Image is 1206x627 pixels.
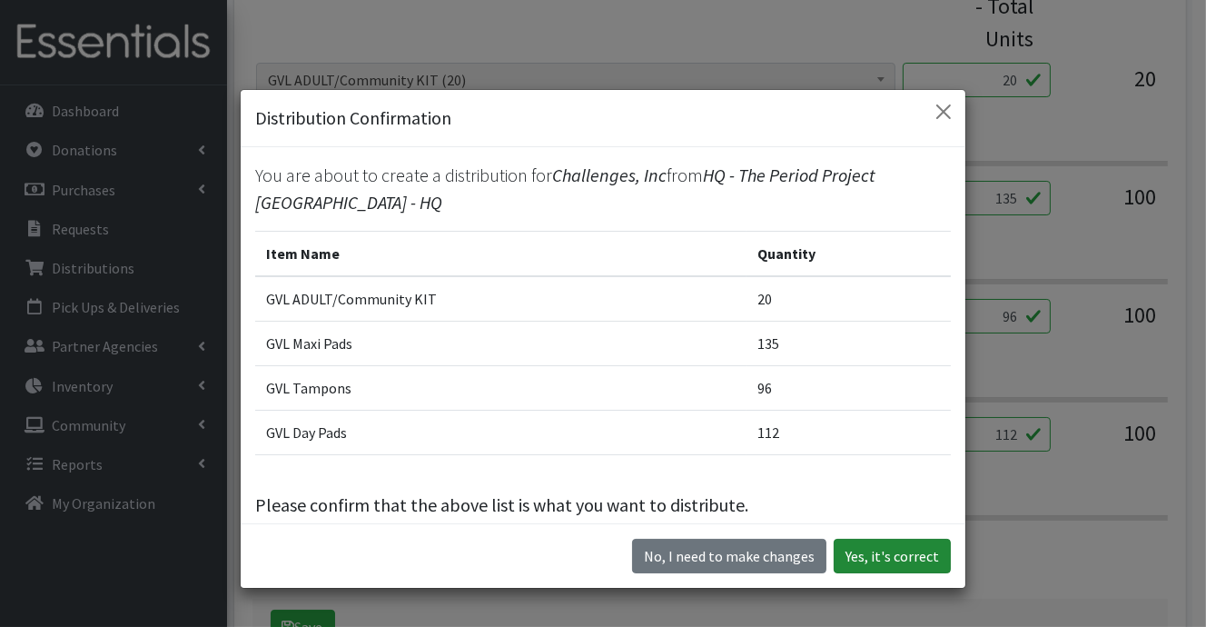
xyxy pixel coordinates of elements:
button: No I need to make changes [632,539,826,573]
p: Please confirm that the above list is what you want to distribute. [255,492,951,519]
th: Item Name [255,232,746,277]
p: You are about to create a distribution for from [255,162,951,216]
td: 20 [746,276,951,322]
button: Yes, it's correct [834,539,951,573]
span: Challenges, Inc [552,164,667,186]
h5: Distribution Confirmation [255,104,451,132]
td: 135 [746,322,951,366]
td: GVL Maxi Pads [255,322,746,366]
td: GVL Tampons [255,366,746,411]
button: Close [929,97,958,126]
td: 96 [746,366,951,411]
td: 112 [746,411,951,455]
td: GVL Day Pads [255,411,746,455]
td: GVL ADULT/Community KIT [255,276,746,322]
th: Quantity [746,232,951,277]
